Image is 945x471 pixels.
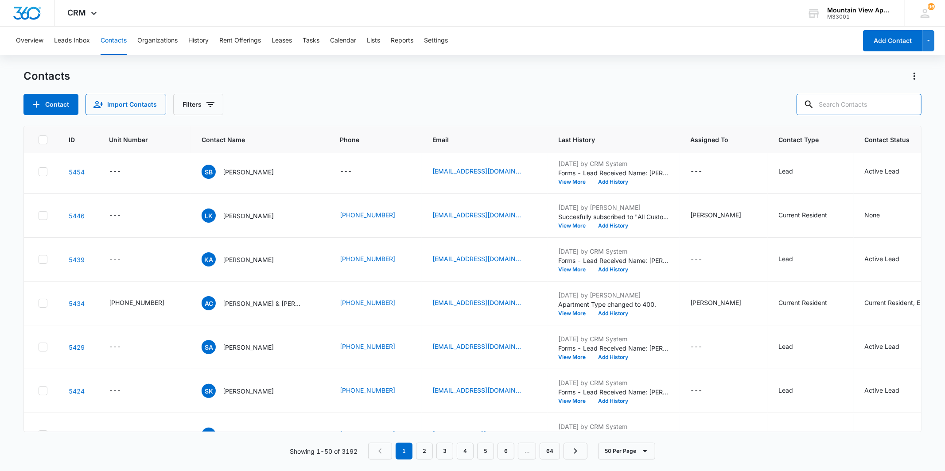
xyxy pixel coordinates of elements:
[432,298,521,307] a: [EMAIL_ADDRESS][DOMAIN_NAME]
[424,27,448,55] button: Settings
[223,343,274,352] p: [PERSON_NAME]
[340,254,395,263] a: [PHONE_NUMBER]
[223,255,274,264] p: [PERSON_NAME]
[109,386,137,396] div: Unit Number - - Select to Edit Field
[778,429,809,440] div: Contact Type - Lead - Select to Edit Field
[558,179,592,185] button: View More
[457,443,474,459] a: Page 4
[778,254,809,265] div: Contact Type - Lead - Select to Edit Field
[436,443,453,459] a: Page 3
[592,311,634,316] button: Add History
[864,429,915,440] div: Contact Status - Active Lead - Select to Edit Field
[69,256,85,263] a: Navigate to contact details page for Kerry A DeLaRossa
[778,342,793,351] div: Lead
[690,254,718,265] div: Assigned To - - Select to Edit Field
[864,166,915,177] div: Contact Status - Active Lead - Select to Edit Field
[340,298,411,309] div: Phone - (970) 581-0131 - Select to Edit Field
[432,386,521,395] a: [EMAIL_ADDRESS][DOMAIN_NAME]
[432,429,537,440] div: Email - katie.l.snyder@outlook.com - Select to Edit Field
[592,355,634,360] button: Add History
[109,298,164,307] div: [PHONE_NUMBER]
[864,342,915,352] div: Contact Status - Active Lead - Select to Edit Field
[86,94,166,115] button: Import Contacts
[109,210,121,221] div: ---
[778,166,793,176] div: Lead
[340,210,411,221] div: Phone - (719) 568-5757 - Select to Edit Field
[558,159,669,168] p: [DATE] by CRM System
[558,378,669,387] p: [DATE] by CRM System
[592,179,634,185] button: Add History
[564,443,587,459] a: Next Page
[330,27,356,55] button: Calendar
[928,3,935,10] span: 96
[272,27,292,55] button: Leases
[109,386,121,396] div: ---
[690,254,702,265] div: ---
[303,27,319,55] button: Tasks
[690,298,757,309] div: Assigned To - Makenna Berry - Select to Edit Field
[690,210,757,221] div: Assigned To - Kaitlyn Mendoza - Select to Edit Field
[69,431,85,439] a: Navigate to contact details page for Katie Snyder
[340,166,352,177] div: ---
[558,398,592,404] button: View More
[340,342,395,351] a: [PHONE_NUMBER]
[69,387,85,395] a: Navigate to contact details page for Sercan Kurtbas
[290,447,358,456] p: Showing 1-50 of 3192
[219,27,261,55] button: Rent Offerings
[864,210,880,220] div: None
[109,298,180,309] div: Unit Number - 545-1859-308 - Select to Edit Field
[778,298,827,307] div: Current Resident
[864,254,915,265] div: Contact Status - Active Lead - Select to Edit Field
[340,210,395,220] a: [PHONE_NUMBER]
[690,210,741,220] div: [PERSON_NAME]
[778,342,809,352] div: Contact Type - Lead - Select to Edit Field
[202,340,216,354] span: SA
[202,428,290,442] div: Contact Name - Katie Snyder - Select to Edit Field
[223,167,274,177] p: [PERSON_NAME]
[340,429,395,439] a: [PHONE_NUMBER]
[69,300,85,307] a: Navigate to contact details page for Ashley Card & Matthew Downs
[778,210,843,221] div: Contact Type - Current Resident - Select to Edit Field
[928,3,935,10] div: notifications count
[54,27,90,55] button: Leads Inbox
[188,27,209,55] button: History
[558,334,669,344] p: [DATE] by CRM System
[109,254,121,265] div: ---
[340,135,398,144] span: Phone
[797,94,922,115] input: Search Contacts
[340,429,411,440] div: Phone - (970) 571-7487 - Select to Edit Field
[432,429,521,439] a: [PERSON_NAME][EMAIL_ADDRESS][PERSON_NAME][DOMAIN_NAME]
[558,431,669,440] p: Forms - Lead Received Name: [PERSON_NAME] Email: [PERSON_NAME][EMAIL_ADDRESS][PERSON_NAME][DOMAIN...
[864,429,899,439] div: Active Lead
[432,342,537,352] div: Email - sarawindy78@gmail.com - Select to Edit Field
[558,135,656,144] span: Last History
[864,342,899,351] div: Active Lead
[23,94,78,115] button: Add Contact
[864,254,899,263] div: Active Lead
[558,387,669,397] p: Forms - Lead Received Name: [PERSON_NAME] Email: [EMAIL_ADDRESS][DOMAIN_NAME] Phone: [PHONE_NUMBE...
[907,69,922,83] button: Actions
[391,27,413,55] button: Reports
[109,166,121,177] div: ---
[109,342,121,352] div: ---
[558,422,669,431] p: [DATE] by CRM System
[202,296,319,310] div: Contact Name - Ashley Card & Matthew Downs - Select to Edit Field
[827,7,892,14] div: account name
[864,386,899,395] div: Active Lead
[778,429,793,439] div: Lead
[109,135,180,144] span: Unit Number
[109,342,137,352] div: Unit Number - - Select to Edit Field
[202,384,216,398] span: SK
[558,311,592,316] button: View More
[558,223,592,228] button: View More
[690,342,702,352] div: ---
[432,342,521,351] a: [EMAIL_ADDRESS][DOMAIN_NAME]
[340,386,395,395] a: [PHONE_NUMBER]
[558,203,669,212] p: [DATE] by [PERSON_NAME]
[432,386,537,396] div: Email - sercanusa18@gmail.com - Select to Edit Field
[69,168,85,176] a: Navigate to contact details page for Samantha Bass
[778,210,827,220] div: Current Resident
[558,344,669,353] p: Forms - Lead Received Name: [PERSON_NAME] Email: [EMAIL_ADDRESS][DOMAIN_NAME] Phone: [PHONE_NUMBE...
[690,386,718,396] div: Assigned To - - Select to Edit Field
[778,135,830,144] span: Contact Type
